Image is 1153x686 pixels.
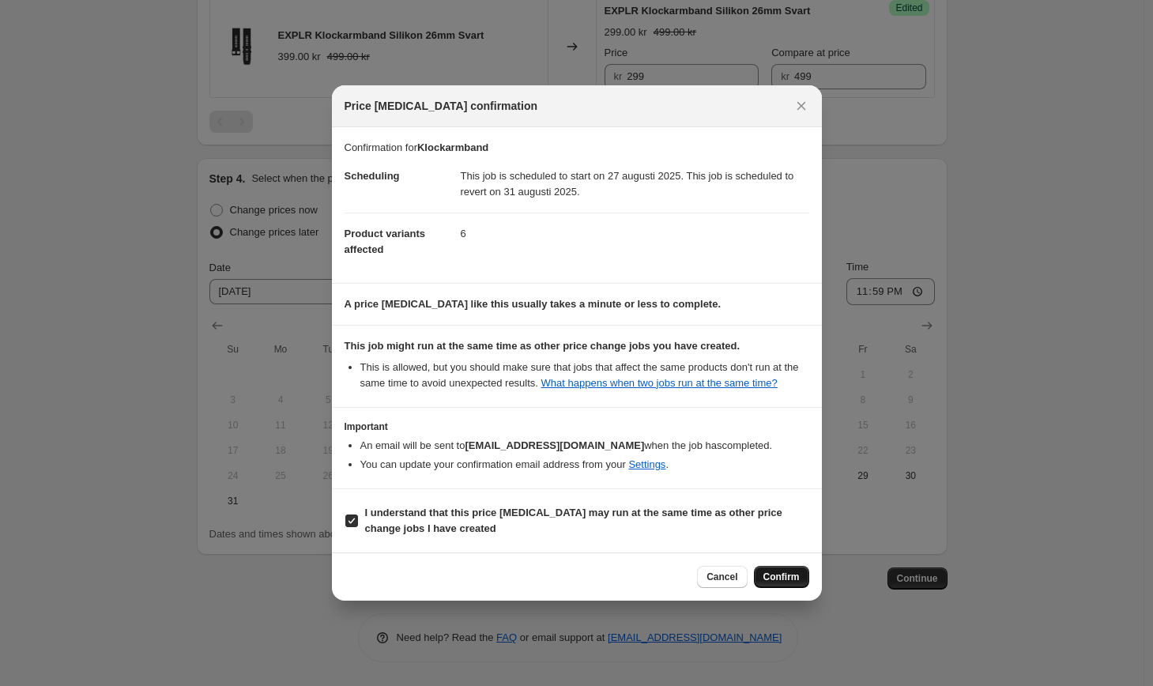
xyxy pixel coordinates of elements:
a: What happens when two jobs run at the same time? [541,377,778,389]
li: This is allowed, but you should make sure that jobs that affect the same products don ' t run at ... [360,360,809,391]
dd: 6 [461,213,809,254]
b: I understand that this price [MEDICAL_DATA] may run at the same time as other price change jobs I... [365,507,782,534]
button: Close [790,95,812,117]
b: A price [MEDICAL_DATA] like this usually takes a minute or less to complete. [345,298,722,310]
span: Price [MEDICAL_DATA] confirmation [345,98,538,114]
li: An email will be sent to when the job has completed . [360,438,809,454]
h3: Important [345,420,809,433]
li: You can update your confirmation email address from your . [360,457,809,473]
span: Scheduling [345,170,400,182]
span: Confirm [763,571,800,583]
button: Confirm [754,566,809,588]
b: [EMAIL_ADDRESS][DOMAIN_NAME] [465,439,644,451]
span: Product variants affected [345,228,426,255]
p: Confirmation for [345,140,809,156]
a: Settings [628,458,665,470]
b: Klockarmband [417,141,488,153]
span: Cancel [706,571,737,583]
b: This job might run at the same time as other price change jobs you have created. [345,340,740,352]
button: Cancel [697,566,747,588]
dd: This job is scheduled to start on 27 augusti 2025. This job is scheduled to revert on 31 augusti ... [461,156,809,213]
